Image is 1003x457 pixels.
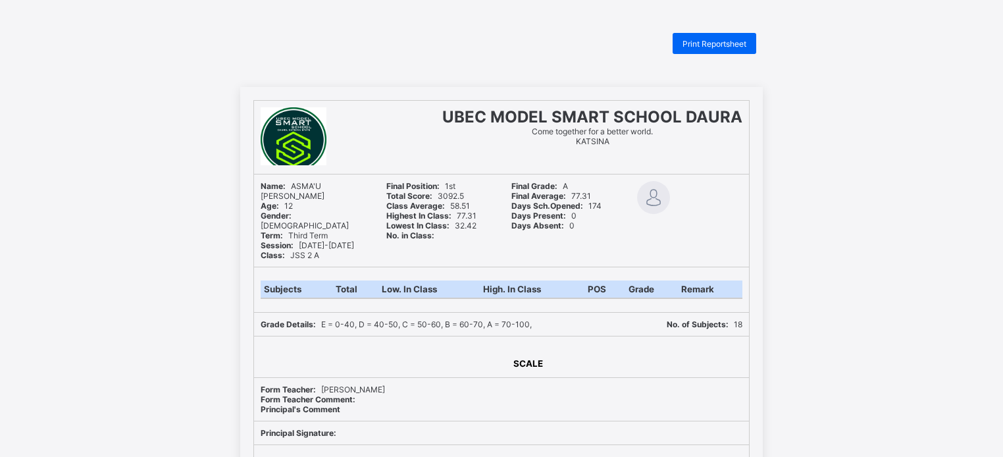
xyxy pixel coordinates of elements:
[261,385,385,394] span: [PERSON_NAME]
[386,181,455,191] span: 1st
[386,201,470,211] span: 58.51
[261,428,336,438] b: Principal Signature:
[261,240,354,250] span: [DATE]-[DATE]
[625,281,678,298] th: Grade
[261,181,286,191] b: Name:
[511,191,591,201] span: 77.31
[261,394,355,404] b: Form Teacher Comment:
[386,201,445,211] b: Class Average:
[511,181,568,191] span: A
[678,281,742,298] th: Remark
[261,211,349,230] span: [DEMOGRAPHIC_DATA]
[261,181,324,201] span: ASMA'U [PERSON_NAME]
[261,250,285,260] b: Class:
[480,281,585,298] th: High. In Class
[261,385,316,394] b: Form Teacher:
[511,201,602,211] span: 174
[667,319,729,329] b: No. of Subjects:
[261,230,328,240] span: Third Term
[511,211,566,221] b: Days Present:
[378,281,479,298] th: Low. In Class
[682,39,746,49] span: Print Reportsheet
[261,240,294,250] b: Session:
[261,404,340,414] b: Principal's Comment
[332,281,378,298] th: Total
[511,191,566,201] b: Final Average:
[576,136,609,146] span: KATSINA
[261,201,293,211] span: 12
[442,107,742,126] span: UBEC MODEL SMART SCHOOL DAURA
[386,230,434,240] b: No. in Class:
[386,221,450,230] b: Lowest In Class:
[386,181,440,191] b: Final Position:
[511,181,557,191] b: Final Grade:
[511,221,575,230] span: 0
[261,319,316,329] b: Grade Details:
[386,211,476,221] span: 77.31
[513,358,544,369] th: SCALE
[261,250,319,260] span: JSS 2 A
[261,281,332,298] th: Subjects
[261,230,283,240] b: Term:
[261,201,279,211] b: Age:
[261,211,292,221] b: Gender:
[511,201,583,211] b: Days Sch.Opened:
[386,191,432,201] b: Total Score:
[667,319,742,329] span: 18
[511,211,577,221] span: 0
[386,211,451,221] b: Highest In Class:
[511,221,564,230] b: Days Absent:
[386,191,464,201] span: 3092.5
[584,281,625,298] th: POS
[386,221,476,230] span: 32.42
[261,319,532,329] span: E = 0-40, D = 40-50, C = 50-60, B = 60-70, A = 70-100,
[532,126,653,136] span: Come together for a better world.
